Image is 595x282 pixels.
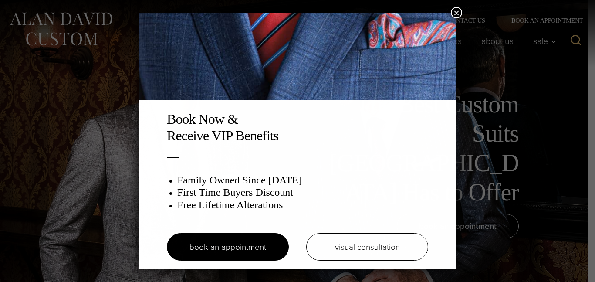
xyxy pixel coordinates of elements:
[167,111,428,144] h2: Book Now & Receive VIP Benefits
[177,199,428,211] h3: Free Lifetime Alterations
[306,233,428,261] a: visual consultation
[19,6,37,14] span: Help
[177,174,428,187] h3: Family Owned Since [DATE]
[177,186,428,199] h3: First Time Buyers Discount
[451,7,462,18] button: Close
[167,233,289,261] a: book an appointment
